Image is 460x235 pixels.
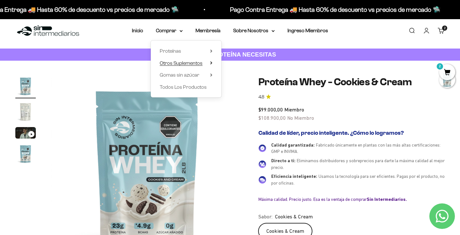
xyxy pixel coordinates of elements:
p: Pago Contra Entrega 🚚 Hasta 60% de descuento vs precios de mercado 🛸 [204,4,415,15]
span: Todos Los Productos [160,84,207,90]
span: Gomas sin azúcar [160,72,199,78]
span: Proteínas [160,48,181,54]
button: Ir al artículo 4 [15,144,36,166]
span: Calidad garantizada: [271,142,315,148]
a: 4.84.8 de 5.0 estrellas [258,94,445,101]
span: Eficiencia inteligente: [271,174,317,179]
a: 2 [439,69,455,76]
img: Proteína Whey - Cookies & Cream [15,144,36,164]
summary: Sobre Nosotros [233,27,275,35]
span: No Miembro [287,115,314,121]
span: $108.900,00 [258,115,286,121]
strong: CUANTA PROTEÍNA NECESITAS [184,51,276,58]
span: Miembro [284,107,304,112]
span: Directo a ti: [271,158,295,163]
h2: Calidad de líder, precio inteligente. ¿Cómo lo logramos? [258,130,445,137]
a: 2 [438,27,445,34]
h1: Proteína Whey - Cookies & Cream [258,76,445,88]
a: Membresía [195,28,220,33]
mark: 2 [436,63,444,70]
summary: Gomas sin azúcar [160,71,212,79]
b: Sin Intermediarios. [367,197,407,202]
span: Cookies & Cream [275,213,313,221]
span: Fabricado únicamente en plantas con las más altas certificaciones: GMP e INVIMA. [271,142,441,154]
a: Todos Los Productos [160,83,212,91]
button: Ir al artículo 1 [15,76,36,98]
summary: Comprar [156,27,183,35]
span: Eliminamos distribuidores y sobreprecios para darte la máxima calidad al mejor precio. [271,158,445,170]
img: Proteína Whey - Cookies & Cream [15,102,36,122]
img: Proteína Whey - Cookies & Cream [15,76,36,96]
summary: Otros Suplementos [160,59,212,67]
cart-count: 2 [442,26,447,31]
a: Ingreso Miembros [287,28,328,33]
a: Inicio [132,28,143,33]
img: Directo a ti [258,160,266,168]
legend: Sabor: [258,213,272,221]
span: $99.000,00 [258,107,283,112]
img: Eficiencia inteligente [258,176,266,184]
img: Calidad garantizada [258,144,266,152]
summary: Proteínas [160,47,212,55]
span: Usamos la tecnología para ser eficientes. Pagas por el producto, no por oficinas. [271,174,445,186]
span: Otros Suplementos [160,60,203,66]
div: Máxima calidad. Precio justo. Esa es la ventaja de comprar [258,196,445,202]
span: 4.8 [258,94,264,101]
button: Ir al artículo 2 [15,102,36,124]
button: Ir al artículo 3 [15,127,36,140]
